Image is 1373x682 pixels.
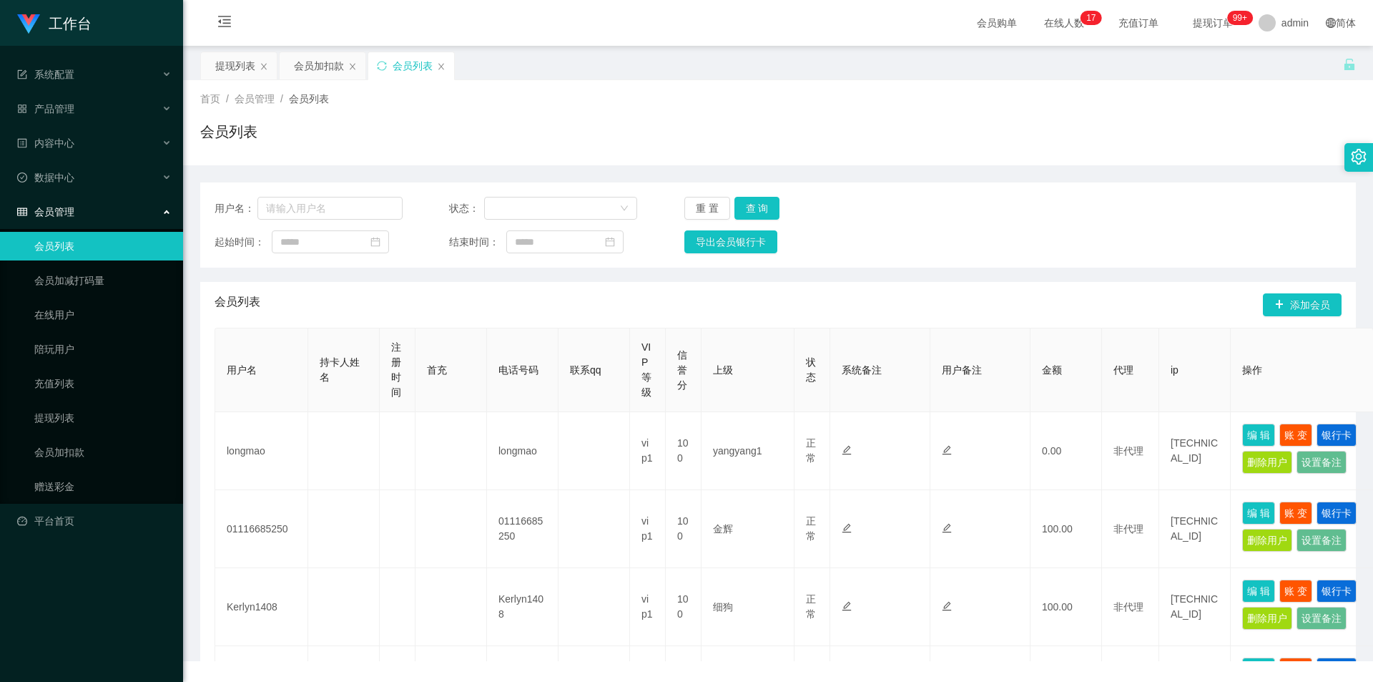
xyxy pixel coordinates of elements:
td: vip1 [630,412,666,490]
span: 充值订单 [1111,18,1166,28]
button: 编 辑 [1242,424,1275,447]
span: 状态 [806,356,816,383]
i: 图标: calendar [605,237,615,247]
a: 会员加减打码量 [34,266,172,295]
img: logo.9652507e.png [17,14,40,34]
td: 100 [666,568,702,646]
i: 图标: close [260,62,268,71]
span: 在线人数 [1037,18,1091,28]
td: 01116685250 [215,490,308,568]
span: 金额 [1042,364,1062,376]
span: 系统备注 [842,364,882,376]
td: 100.00 [1030,490,1102,568]
span: 会员管理 [235,93,275,104]
button: 导出会员银行卡 [684,230,777,253]
span: 正常 [806,593,816,620]
h1: 工作台 [49,1,92,47]
button: 银行卡 [1317,502,1357,525]
a: 图标: dashboard平台首页 [17,507,172,535]
span: 信誉分 [677,349,687,391]
td: yangyang1 [702,412,794,490]
span: 会员列表 [289,93,329,104]
a: 会员列表 [34,232,172,260]
span: 注册时间 [391,341,401,398]
i: 图标: form [17,69,27,79]
button: 账 变 [1279,424,1312,447]
td: Kerlyn1408 [215,568,308,646]
td: Kerlyn1408 [487,568,558,646]
span: VIP等级 [641,341,651,398]
td: longmao [487,412,558,490]
button: 账 变 [1279,580,1312,603]
span: 提现订单 [1186,18,1240,28]
i: 图标: table [17,207,27,217]
i: 图标: edit [942,523,952,533]
i: 图标: edit [842,445,852,455]
td: vip1 [630,490,666,568]
button: 设置备注 [1296,451,1347,474]
p: 7 [1091,11,1096,25]
div: 2021 [195,629,1362,644]
a: 会员加扣款 [34,438,172,467]
span: 用户名： [215,201,257,216]
button: 重 置 [684,197,730,220]
td: 金辉 [702,490,794,568]
span: 产品管理 [17,103,74,115]
span: 会员列表 [215,293,260,316]
h1: 会员列表 [200,121,257,142]
span: 正常 [806,515,816,542]
button: 账 变 [1279,502,1312,525]
span: 状态： [449,201,484,216]
span: 结束时间： [449,235,506,250]
span: 持卡人姓名 [320,356,360,383]
sup: 1028 [1227,11,1253,25]
span: 电话号码 [498,364,538,376]
p: 1 [1086,11,1091,25]
td: [TECHNICAL_ID] [1159,490,1231,568]
a: 陪玩用户 [34,335,172,364]
a: 充值列表 [34,369,172,398]
div: 会员列表 [393,52,433,79]
i: 图标: close [437,62,446,71]
td: 01116685250 [487,490,558,568]
span: 首充 [427,364,447,376]
span: 数据中心 [17,172,74,183]
sup: 17 [1081,11,1101,25]
button: 设置备注 [1296,529,1347,552]
i: 图标: close [348,62,357,71]
span: 内容中心 [17,137,74,149]
button: 删除用户 [1242,529,1292,552]
button: 编 辑 [1242,502,1275,525]
button: 银行卡 [1317,424,1357,447]
span: 非代理 [1113,523,1143,535]
td: 细狗 [702,568,794,646]
i: 图标: appstore-o [17,104,27,114]
div: 提现列表 [215,52,255,79]
span: 系统配置 [17,69,74,80]
td: 100.00 [1030,568,1102,646]
span: 用户备注 [942,364,982,376]
button: 编 辑 [1242,580,1275,603]
span: 上级 [713,364,733,376]
td: longmao [215,412,308,490]
span: 非代理 [1113,601,1143,613]
button: 删除用户 [1242,451,1292,474]
td: [TECHNICAL_ID] [1159,412,1231,490]
span: 用户名 [227,364,257,376]
i: 图标: unlock [1343,58,1356,71]
a: 在线用户 [34,301,172,329]
a: 提现列表 [34,404,172,432]
td: vip1 [630,568,666,646]
i: 图标: edit [942,601,952,611]
span: 正常 [806,437,816,464]
span: 起始时间： [215,235,272,250]
i: 图标: check-circle-o [17,172,27,182]
a: 工作台 [17,17,92,29]
button: 删除用户 [1242,607,1292,630]
button: 图标: plus添加会员 [1263,293,1342,316]
button: 设置备注 [1296,607,1347,630]
td: [TECHNICAL_ID] [1159,568,1231,646]
i: 图标: profile [17,138,27,148]
i: 图标: calendar [370,237,380,247]
i: 图标: global [1326,18,1336,28]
